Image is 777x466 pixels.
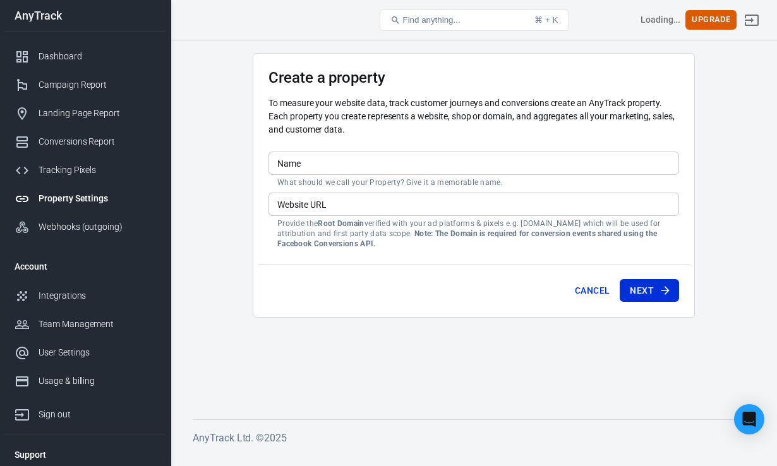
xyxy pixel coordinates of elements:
[641,13,681,27] div: Account id: <>
[39,346,156,359] div: User Settings
[734,404,764,434] div: Open Intercom Messenger
[4,282,166,310] a: Integrations
[4,42,166,71] a: Dashboard
[4,156,166,184] a: Tracking Pixels
[268,69,679,87] h3: Create a property
[4,251,166,282] li: Account
[277,218,670,249] p: Provide the verified with your ad platforms & pixels e.g. [DOMAIN_NAME] which will be used for at...
[4,71,166,99] a: Campaign Report
[277,177,670,188] p: What should we call your Property? Give it a memorable name.
[620,279,679,302] button: Next
[39,135,156,148] div: Conversions Report
[277,229,657,248] strong: Note: The Domain is required for conversion events shared using the Facebook Conversions API.
[4,213,166,241] a: Webhooks (outgoing)
[380,9,569,31] button: Find anything...⌘ + K
[4,310,166,338] a: Team Management
[193,430,755,446] h6: AnyTrack Ltd. © 2025
[39,408,156,421] div: Sign out
[4,128,166,156] a: Conversions Report
[4,184,166,213] a: Property Settings
[4,367,166,395] a: Usage & billing
[39,220,156,234] div: Webhooks (outgoing)
[39,318,156,331] div: Team Management
[39,164,156,177] div: Tracking Pixels
[534,15,558,25] div: ⌘ + K
[39,50,156,63] div: Dashboard
[268,152,679,175] input: Your Website Name
[570,279,615,302] button: Cancel
[318,219,364,228] strong: Root Domain
[39,78,156,92] div: Campaign Report
[268,193,679,216] input: example.com
[4,99,166,128] a: Landing Page Report
[403,15,461,25] span: Find anything...
[39,192,156,205] div: Property Settings
[39,374,156,388] div: Usage & billing
[39,107,156,120] div: Landing Page Report
[737,5,767,35] a: Sign out
[4,10,166,21] div: AnyTrack
[4,338,166,367] a: User Settings
[268,97,679,136] p: To measure your website data, track customer journeys and conversions create an AnyTrack property...
[4,395,166,429] a: Sign out
[685,10,737,30] button: Upgrade
[39,289,156,302] div: Integrations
